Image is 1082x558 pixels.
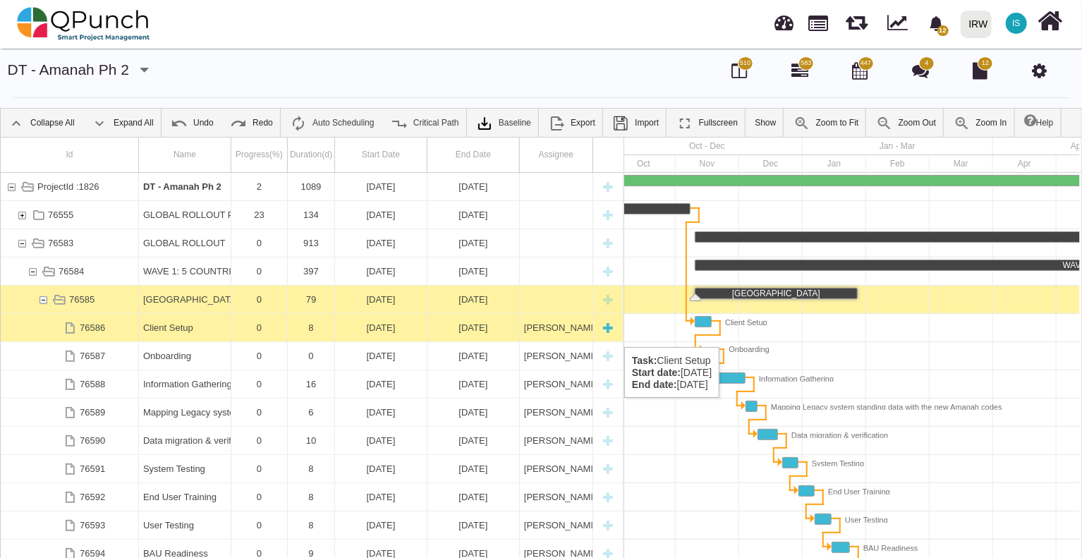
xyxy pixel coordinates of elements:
[139,286,231,313] div: South Africa
[223,109,280,137] a: Redo
[597,257,619,285] div: New task
[143,342,226,370] div: Onboarding
[624,347,719,398] div: Client Setup [DATE] [DATE]
[1,511,139,539] div: 76593
[632,379,677,390] b: End date:
[520,138,593,172] div: Assignee
[292,229,330,257] div: 913
[695,288,858,299] div: Task: South Africa Start date: 10-11-2025 End date: 27-01-2026
[520,399,593,426] div: Nadeem Sheikh,Nadeem Sheikh,Nadeem Sheikh,Nadeem Sheikh,Nadeem Sheikh,
[384,109,466,137] a: Critical Path
[427,455,520,483] div: 29-12-2025
[1,342,624,370] div: Task: Onboarding Start date: 17-11-2025 End date: 17-11-2025
[876,115,893,132] img: ic_zoom_out.687aa02.png
[1,109,82,137] a: Collapse All
[803,138,993,154] div: Jan - Mar
[1,483,139,511] div: 76592
[339,286,423,313] div: [DATE]
[782,457,798,468] div: Task: System Testing Start date: 22-12-2025 End date: 29-12-2025
[335,483,427,511] div: 30-12-2025
[427,427,520,454] div: 19-12-2025
[139,370,231,398] div: Information Gathering
[283,109,381,137] a: Auto Scheduling
[339,511,423,539] div: [DATE]
[427,511,520,539] div: 14-01-2026
[335,201,427,229] div: 27-06-2025
[1,173,624,201] div: Task: DT - Amanah Ph 2 Start date: 27-06-2025 End date: 19-06-2028
[432,286,515,313] div: [DATE]
[143,257,226,285] div: WAVE 1: 5 COUNTRIES
[597,511,619,539] div: New task
[339,483,423,511] div: [DATE]
[80,427,105,454] div: 76590
[815,514,832,525] div: Task: User Testing Start date: 07-01-2026 End date: 14-01-2026
[236,314,283,341] div: 0
[831,513,888,523] div: User Testing
[427,257,520,285] div: 11-12-2026
[143,229,226,257] div: GLOBAL ROLLOUT
[1012,19,1020,28] span: IS
[236,257,283,285] div: 0
[969,12,988,37] div: IRW
[973,62,987,79] i: Document Library
[1,455,624,483] div: Task: System Testing Start date: 22-12-2025 End date: 29-12-2025
[432,229,515,257] div: [DATE]
[676,155,739,173] div: Nov
[597,399,619,426] div: New task
[1,342,139,370] div: 76587
[1,455,139,483] div: 76591
[746,401,758,412] div: Task: Mapping Legacy system standing data with the new Amanah codes Start date: 04-12-2025 End da...
[947,109,1014,137] a: Zoom In
[1,399,624,427] div: Task: Mapping Legacy system standing data with the new Amanah codes Start date: 04-12-2025 End da...
[231,173,288,200] div: 2
[80,455,105,483] div: 76591
[335,342,427,370] div: 17-11-2025
[80,483,105,511] div: 76592
[476,115,493,132] img: klXqkY5+JZAPre7YVMJ69SE9vgHW7RkaA9STpDBCRd8F60lk8AdY5g6cgTfGkm3cV0d3FrcCHw7UyPBLKa18SAFZQOCAmAAAA...
[236,483,283,511] div: 0
[1,257,139,285] div: 76584
[869,109,943,137] a: Zoom Out
[1,314,624,342] div: Task: Client Setup Start date: 10-11-2025 End date: 17-11-2025
[143,427,226,454] div: Data migration & verification
[292,483,330,511] div: 8
[597,483,619,511] div: New task
[288,173,335,200] div: 1089
[791,62,808,79] i: Gantt
[853,62,868,79] i: Calendar
[1,314,139,341] div: 76586
[288,201,335,229] div: 134
[80,342,105,370] div: 76587
[954,115,971,132] img: ic_zoom_in.48fceee.png
[236,173,283,200] div: 2
[520,314,593,341] div: Nadeem Sheikh,Nadeem Sheikh,Nadeem Sheikh,Nadeem Sheikh,
[339,399,423,426] div: [DATE]
[924,11,949,36] div: Notification
[912,62,929,79] i: Punch Discussion
[427,173,520,200] div: 19-06-2028
[236,455,283,483] div: 0
[520,483,593,511] div: Nadeem Sheikh,Nadeem Sheikh,Nadeem Sheikh,Nadeem Sheikh,Nadeem Sheikh,Nadeem Sheikh,Nadeem Sheikh...
[292,399,330,426] div: 6
[69,286,95,313] div: 76585
[1,229,624,257] div: Task: GLOBAL ROLLOUT Start date: 10-11-2025 End date: 10-05-2028
[1,229,139,257] div: 76583
[231,370,288,398] div: 0
[143,511,226,539] div: User Testing
[1,173,139,200] div: ProjectId :1826
[231,286,288,313] div: 0
[292,286,330,313] div: 79
[715,344,770,356] div: Onboarding
[139,257,231,285] div: WAVE 1: 5 COUNTRIES
[846,7,868,30] span: Releases
[339,229,423,257] div: [DATE]
[524,483,588,511] div: [PERSON_NAME],[PERSON_NAME],[PERSON_NAME],[PERSON_NAME],[PERSON_NAME],[PERSON_NAME],[PERSON_NAME]...
[427,229,520,257] div: 10-05-2028
[712,372,746,384] div: Task: Information Gathering Start date: 18-11-2025 End date: 03-12-2025
[632,367,681,378] b: Start date:
[236,342,283,370] div: 0
[292,314,330,341] div: 8
[339,173,423,200] div: [DATE]
[432,511,515,539] div: [DATE]
[937,25,949,36] span: 12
